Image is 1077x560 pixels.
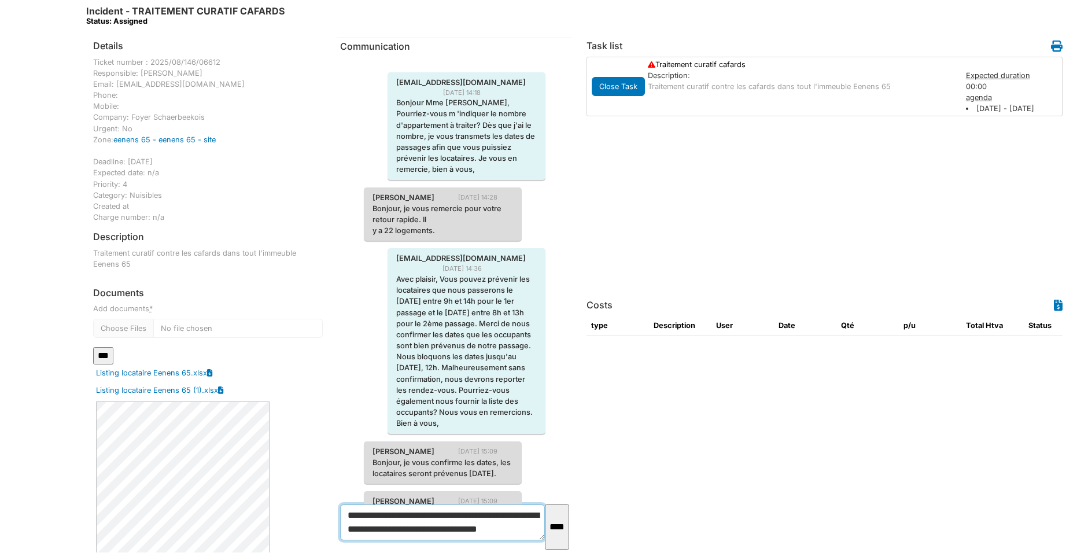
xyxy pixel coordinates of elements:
h6: Task list [587,40,622,51]
div: agenda [966,92,1060,103]
span: [DATE] 14:36 [442,264,490,274]
span: [DATE] 14:28 [458,193,506,202]
p: Bonjour, je vous confirme les dates, les locataires seront prévenus [DATE]. [372,457,513,479]
th: User [711,315,774,336]
th: Date [774,315,836,336]
abbr: required [149,304,153,313]
a: Listing locataire Eenens 65.xlsx [96,367,207,378]
div: Description: [648,70,954,81]
h6: Incident - TRAITEMENT CURATIF CAFARDS [86,6,285,26]
th: Description [649,315,711,336]
div: Status: Assigned [86,17,285,25]
span: [PERSON_NAME] [364,192,443,203]
a: Listing locataire Eenens 65 (1).xlsx [96,385,218,396]
p: Traitement curatif contre les cafards dans tout l'immeuble Eenens 65 [93,248,323,270]
div: Expected duration [966,70,1060,81]
span: [DATE] 14:18 [443,88,489,98]
span: translation missing: en.communication.communication [340,40,410,52]
h6: Details [93,40,123,51]
span: [PERSON_NAME] [364,446,443,457]
p: Bonjour Mme [PERSON_NAME], Pourriez-vous m 'indiquer le nombre d'appartement à traiter? Dès que j... [396,97,537,175]
span: translation missing: en.todo.action.close_task [599,82,637,91]
span: [EMAIL_ADDRESS][DOMAIN_NAME] [388,77,534,88]
span: [DATE] 15:09 [458,496,506,506]
a: Close Task [592,79,645,91]
th: p/u [899,315,961,336]
span: [PERSON_NAME] [364,496,443,507]
h6: Costs [587,300,613,311]
div: Ticket number : 2025/08/146/06612 Responsible: [PERSON_NAME] Email: [EMAIL_ADDRESS][DOMAIN_NAME] ... [93,57,323,223]
h6: Documents [93,288,323,299]
span: [DATE] 15:09 [458,447,506,456]
span: translation missing: en.total [966,321,984,330]
label: Add documents [93,303,153,314]
th: type [587,315,649,336]
div: Traitement curatif cafards [642,59,960,70]
li: [DATE] - [DATE] [966,103,1060,114]
span: translation missing: en.HTVA [986,321,1003,330]
h6: Description [93,231,144,242]
p: Traitement curatif contre les cafards dans tout l'immeuble Eenens 65 [648,81,954,92]
div: 00:00 [960,70,1066,115]
span: [EMAIL_ADDRESS][DOMAIN_NAME] [388,253,534,264]
a: eenens 65 - eenens 65 - site [113,135,216,144]
i: Work order [1051,40,1063,52]
p: Avec plaisir, Vous pouvez prévenir les locataires que nous passerons le [DATE] entre 9h et 14h po... [396,274,537,429]
th: Qté [836,315,899,336]
p: Bonjour, je vous remercie pour votre retour rapide. Il y a 22 logements. [372,203,513,237]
